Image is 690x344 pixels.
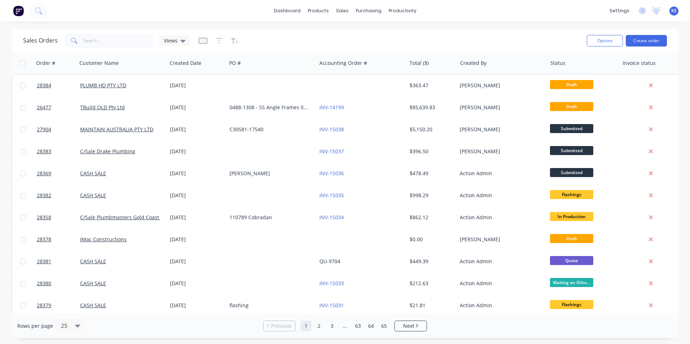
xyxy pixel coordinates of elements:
[37,119,80,140] a: 27904
[550,59,565,67] div: Status
[37,141,80,162] a: 28383
[80,82,126,89] a: PLUMB HD PTY LTD
[550,300,593,309] span: Flashings
[80,280,106,287] a: CASH SALE
[550,124,593,133] span: Submitted
[37,302,51,309] span: 28379
[304,5,332,16] div: products
[319,302,344,309] a: INV-15031
[460,170,540,177] div: Action Admin
[410,302,452,309] div: $21.81
[379,321,389,331] a: Page 65
[230,214,310,221] div: 110789 Cobradan
[170,280,224,287] div: [DATE]
[37,207,80,228] a: 28358
[37,126,51,133] span: 27904
[37,97,80,118] a: 26477
[23,37,58,44] h1: Sales Orders
[550,146,593,155] span: Submitted
[170,258,224,265] div: [DATE]
[550,190,593,199] span: Flashings
[319,104,344,111] a: INV-14199
[170,192,224,199] div: [DATE]
[170,302,224,309] div: [DATE]
[319,280,344,287] a: INV-15033
[550,278,593,287] span: Waiting on Othe...
[170,214,224,221] div: [DATE]
[37,280,51,287] span: 28380
[80,258,106,265] a: CASH SALE
[37,82,51,89] span: 28384
[319,258,340,265] a: QU-9704
[301,321,311,331] a: Page 1 is your current page
[410,104,452,111] div: $85,639.83
[37,192,51,199] span: 28382
[606,5,633,16] div: settings
[626,35,667,47] button: Create order
[80,148,135,155] a: C/Sale Drake Plumbing
[671,8,677,14] span: KE
[80,236,127,243] a: JMac Constructions
[17,322,53,330] span: Rows per page
[80,170,106,177] a: CASH SALE
[37,236,51,243] span: 28378
[80,214,177,221] a: C/Sale Plumbmasters Gold Coast Pty Ltd
[410,170,452,177] div: $478.49
[37,185,80,206] a: 28382
[460,280,540,287] div: Action Admin
[319,192,344,199] a: INV-15035
[460,236,540,243] div: [PERSON_NAME]
[37,163,80,184] a: 28369
[460,104,540,111] div: [PERSON_NAME]
[37,229,80,250] a: 28378
[271,322,292,330] span: Previous
[230,170,310,177] div: [PERSON_NAME]
[410,280,452,287] div: $212.63
[550,168,593,177] span: Submitted
[410,148,452,155] div: $396.50
[550,212,593,221] span: In Production
[170,236,224,243] div: [DATE]
[460,59,486,67] div: Created By
[170,170,224,177] div: [DATE]
[410,236,452,243] div: $0.00
[319,148,344,155] a: INV-15037
[352,5,385,16] div: purchasing
[230,104,310,111] div: 0488-1308 - SS Angle Frames 0488-1338 - Handrails
[37,148,51,155] span: 28383
[460,126,540,133] div: [PERSON_NAME]
[164,37,178,44] span: Views
[84,34,154,48] input: Search...
[230,126,310,133] div: C30581-17540
[587,35,623,47] button: Options
[170,82,224,89] div: [DATE]
[550,80,593,89] span: Draft
[410,59,429,67] div: Total ($)
[37,214,51,221] span: 28358
[170,59,201,67] div: Created Date
[319,126,344,133] a: INV-15038
[403,322,414,330] span: Next
[353,321,363,331] a: Page 63
[327,321,337,331] a: Page 3
[260,321,430,331] ul: Pagination
[13,5,24,16] img: Factory
[623,59,656,67] div: Invoice status
[460,302,540,309] div: Action Admin
[460,82,540,89] div: [PERSON_NAME]
[79,59,119,67] div: Customer Name
[230,302,310,309] div: flashing
[550,102,593,111] span: Draft
[80,302,106,309] a: CASH SALE
[319,59,367,67] div: Accounting Order #
[263,322,295,330] a: Previous page
[37,295,80,316] a: 28379
[410,258,452,265] div: $449.39
[385,5,420,16] div: productivity
[80,192,106,199] a: CASH SALE
[460,148,540,155] div: [PERSON_NAME]
[410,126,452,133] div: $5,150.20
[37,170,51,177] span: 28369
[550,234,593,243] span: Draft
[410,214,452,221] div: $862.12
